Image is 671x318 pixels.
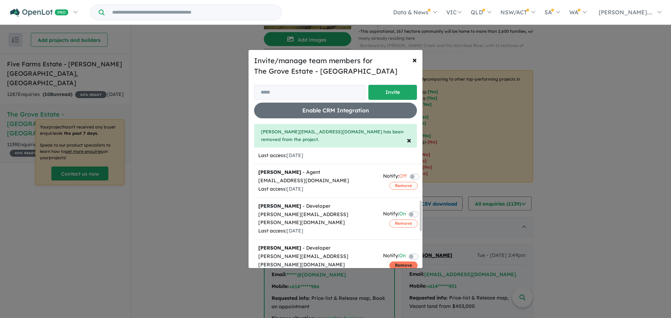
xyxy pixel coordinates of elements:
[368,85,417,100] button: Invite
[258,227,375,235] div: Last access:
[258,203,301,209] strong: [PERSON_NAME]
[10,8,68,17] img: Openlot PRO Logo White
[389,182,418,190] button: Remove
[401,130,417,150] button: Close
[254,124,417,148] div: [PERSON_NAME][EMAIL_ADDRESS][DOMAIN_NAME] has been removed from the project.
[287,228,303,234] span: [DATE]
[254,56,417,76] h5: Invite/manage team members for The Grove Estate - [GEOGRAPHIC_DATA]
[258,244,375,252] div: - Developer
[399,172,407,182] span: Off
[287,186,303,192] span: [DATE]
[258,245,301,251] strong: [PERSON_NAME]
[258,210,375,227] div: [PERSON_NAME][EMAIL_ADDRESS][PERSON_NAME][DOMAIN_NAME]
[106,5,280,20] input: Try estate name, suburb, builder or developer
[258,252,375,269] div: [PERSON_NAME][EMAIL_ADDRESS][PERSON_NAME][DOMAIN_NAME]
[383,172,407,182] div: Notify:
[258,185,375,193] div: Last access:
[258,151,375,160] div: Last access:
[258,177,375,185] div: [EMAIL_ADDRESS][DOMAIN_NAME]
[383,252,406,261] div: Notify:
[258,202,375,210] div: - Developer
[389,261,418,269] button: Remove
[399,252,406,261] span: On
[258,169,301,175] strong: [PERSON_NAME]
[412,54,417,65] span: ×
[407,135,411,145] span: ×
[254,103,417,118] button: Enable CRM Integration
[599,9,652,16] span: [PERSON_NAME]....
[389,220,418,227] button: Remove
[399,210,406,219] span: On
[258,168,375,177] div: - Agent
[287,152,303,158] span: [DATE]
[383,210,406,219] div: Notify:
